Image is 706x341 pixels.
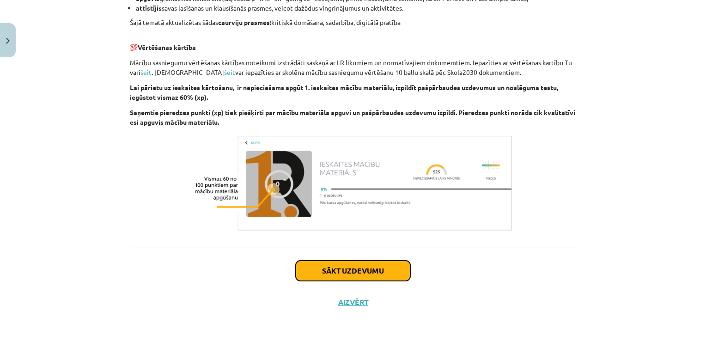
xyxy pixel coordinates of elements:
[136,4,162,12] strong: attīstījis
[335,298,371,307] button: Aizvērt
[130,18,576,27] p: Šajā tematā aktualizētas šādas kritiskā domāšana, sadarbība, digitālā pratība
[6,38,10,44] img: icon-close-lesson-0947bae3869378f0d4975bcd49f059093ad1ed9edebbc8119c70593378902aed.svg
[224,68,235,76] a: šeit
[138,43,196,51] b: Vērtēšanas kārtība
[140,68,152,76] a: šeit
[130,33,576,52] p: 💯
[130,108,575,126] b: Saņemtie pieredzes punkti (xp) tiek piešķirti par mācību materiāla apguvi un pašpārbaudes uzdevum...
[130,58,576,77] p: Mācību sasniegumu vērtēšanas kārtības noteikumi izstrādāti saskaņā ar LR likumiem un normatīvajie...
[136,3,576,13] li: savas lasīšanas un klausīšanās prasmes, veicot dažādus vingrinājumus un aktivitātes.
[296,261,410,281] button: Sākt uzdevumu
[218,18,271,26] strong: caurviju prasmes:
[130,83,558,101] b: Lai pārietu uz ieskaites kārtošanu, ir nepieciešams apgūt 1. ieskaites mācību materiālu, izpildīt...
